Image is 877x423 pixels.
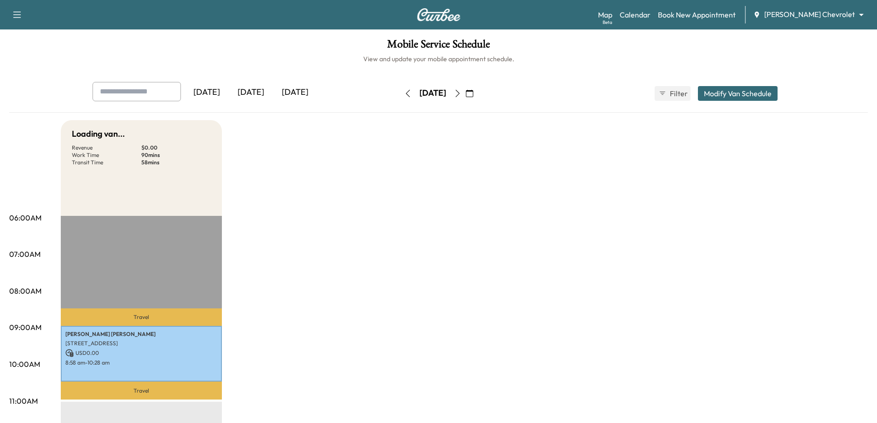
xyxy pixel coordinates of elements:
[65,340,217,347] p: [STREET_ADDRESS]
[670,88,686,99] span: Filter
[72,151,141,159] p: Work Time
[9,39,868,54] h1: Mobile Service Schedule
[419,87,446,99] div: [DATE]
[9,395,38,406] p: 11:00AM
[620,9,650,20] a: Calendar
[764,9,855,20] span: [PERSON_NAME] Chevrolet
[9,249,41,260] p: 07:00AM
[658,9,736,20] a: Book New Appointment
[9,212,41,223] p: 06:00AM
[141,144,211,151] p: $ 0.00
[9,285,41,296] p: 08:00AM
[229,82,273,103] div: [DATE]
[141,159,211,166] p: 58 mins
[598,9,612,20] a: MapBeta
[61,308,222,326] p: Travel
[9,359,40,370] p: 10:00AM
[655,86,691,101] button: Filter
[185,82,229,103] div: [DATE]
[65,359,217,366] p: 8:58 am - 10:28 am
[65,349,217,357] p: USD 0.00
[72,144,141,151] p: Revenue
[9,54,868,64] h6: View and update your mobile appointment schedule.
[72,127,125,140] h5: Loading van...
[72,159,141,166] p: Transit Time
[61,382,222,400] p: Travel
[698,86,778,101] button: Modify Van Schedule
[9,322,41,333] p: 09:00AM
[603,19,612,26] div: Beta
[65,330,217,338] p: [PERSON_NAME] [PERSON_NAME]
[273,82,317,103] div: [DATE]
[141,151,211,159] p: 90 mins
[417,8,461,21] img: Curbee Logo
